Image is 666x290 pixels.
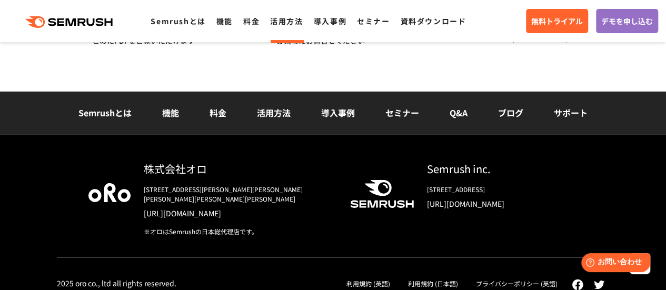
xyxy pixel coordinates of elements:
a: [URL][DOMAIN_NAME] [144,208,333,218]
div: ※オロはSemrushの日本総代理店です。 [144,227,333,236]
a: セミナー [357,16,390,26]
a: プライバシーポリシー (英語) [476,279,558,288]
iframe: Help widget launcher [572,249,654,278]
a: Q&A [450,106,468,119]
a: 無料トライアル [526,9,588,33]
a: 機能 [216,16,233,26]
a: ブログ [498,106,523,119]
div: 株式会社オロ [144,161,333,176]
a: セミナー [385,106,419,119]
div: [STREET_ADDRESS] [427,185,578,194]
a: 導入事例 [321,106,355,119]
div: 2025 oro co., ltd all rights reserved. [57,278,176,288]
a: サポート [554,106,588,119]
a: 利用規約 (日本語) [408,279,458,288]
a: 料金 [210,106,226,119]
a: Semrushとは [78,106,132,119]
a: 資料ダウンロード [400,16,466,26]
a: Semrushとは [151,16,205,26]
a: 利用規約 (英語) [346,279,390,288]
img: twitter [594,281,604,289]
a: 活用方法 [270,16,303,26]
a: 機能 [162,106,179,119]
a: 導入事例 [314,16,346,26]
a: デモを申し込む [596,9,658,33]
a: 活用方法 [257,106,291,119]
div: [STREET_ADDRESS][PERSON_NAME][PERSON_NAME][PERSON_NAME][PERSON_NAME][PERSON_NAME] [144,185,333,204]
span: 無料トライアル [531,15,583,27]
img: oro company [88,183,131,202]
div: Semrush inc. [427,161,578,176]
a: 料金 [243,16,260,26]
a: [URL][DOMAIN_NAME] [427,198,578,209]
span: デモを申し込む [601,15,653,27]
